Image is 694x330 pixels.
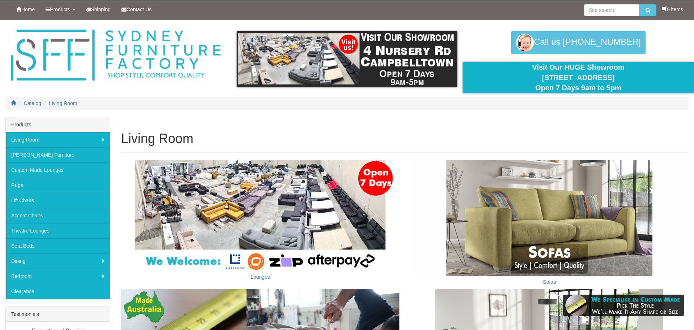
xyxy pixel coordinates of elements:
a: Bedroom [6,269,110,284]
input: Site search [584,4,639,16]
a: Sofas [543,279,556,285]
a: Living Room [49,100,77,106]
img: Sydney Furniture Factory [7,27,224,83]
a: Shipping [81,0,116,18]
a: Theatre Lounges [6,223,110,238]
a: Home [11,0,40,18]
a: Contact Us [116,0,157,18]
div: Testimonials [6,307,110,322]
img: showroom.gif [237,31,457,87]
a: Custom Made Lounges [6,162,110,178]
a: Rugs [6,178,110,193]
li: 0 items [662,6,683,13]
a: [PERSON_NAME] Furniture [6,147,110,162]
span: Contact Us [127,6,151,12]
span: Home [21,6,35,12]
a: Catalog [24,100,41,106]
a: Products [40,0,80,18]
h1: Living Room [121,131,689,146]
div: Products [6,117,110,132]
a: Dining [6,253,110,269]
a: Lift Chairs [6,193,110,208]
a: Sofa Beds [6,238,110,253]
a: Living Room [6,132,110,147]
a: Accent Chairs [6,208,110,223]
img: Sofas [410,160,689,276]
a: Clearance [6,284,110,299]
span: Products [50,6,70,12]
div: Visit Our HUGE Showroom [STREET_ADDRESS] Open 7 Days 9am to 5pm [468,62,689,93]
a: Lounges [250,274,270,280]
span: Shipping [91,6,111,12]
img: Lounges [121,160,399,270]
